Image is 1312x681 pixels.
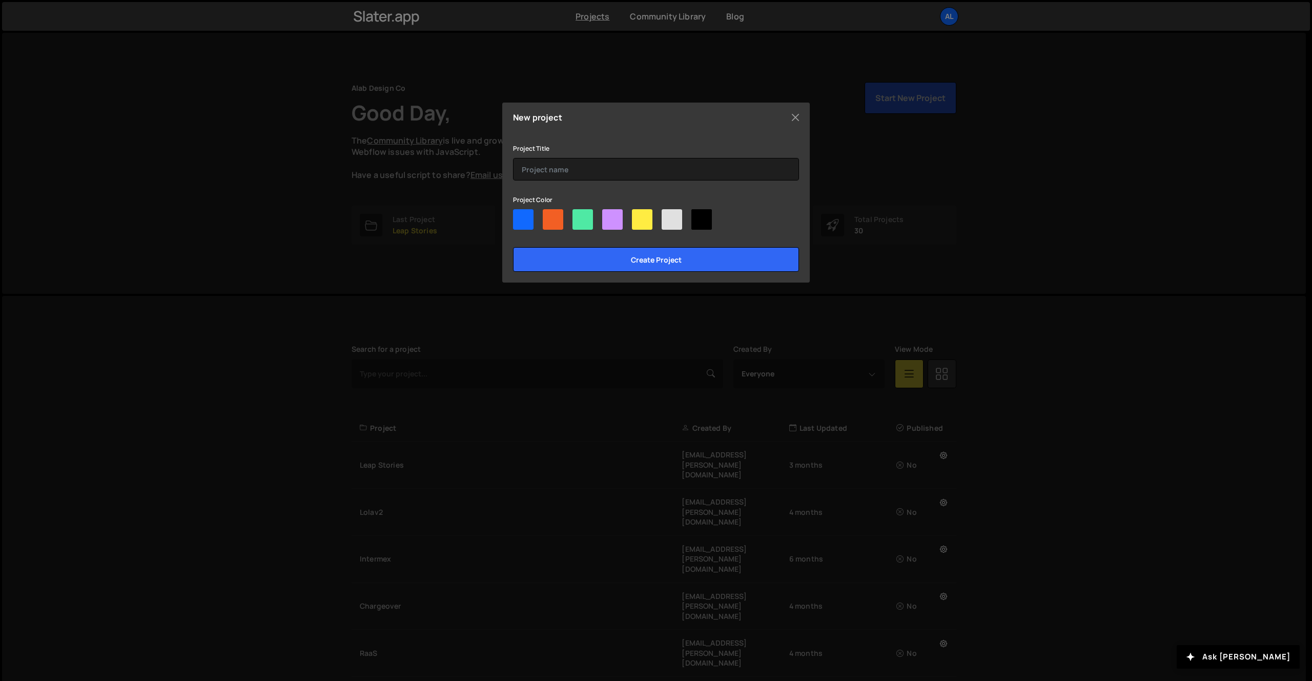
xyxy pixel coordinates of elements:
input: Project name [513,158,799,181]
label: Project Color [513,195,552,205]
input: Create project [513,247,799,272]
label: Project Title [513,144,549,154]
button: Ask [PERSON_NAME] [1177,645,1300,669]
h5: New project [513,113,562,122]
button: Close [788,110,803,125]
